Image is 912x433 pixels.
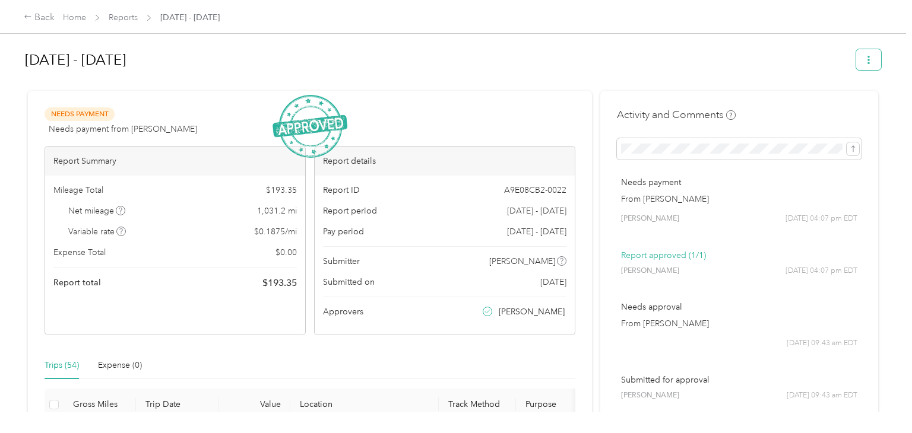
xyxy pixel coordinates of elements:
[64,389,136,421] th: Gross Miles
[323,276,375,288] span: Submitted on
[787,390,857,401] span: [DATE] 09:43 am EDT
[275,246,297,259] span: $ 0.00
[621,266,679,276] span: [PERSON_NAME]
[621,301,857,313] p: Needs approval
[323,225,364,238] span: Pay period
[266,184,297,196] span: $ 193.35
[257,205,297,217] span: 1,031.2 mi
[45,147,305,176] div: Report Summary
[68,225,126,238] span: Variable rate
[53,184,103,196] span: Mileage Total
[621,176,857,189] p: Needs payment
[262,276,297,290] span: $ 193.35
[25,46,848,74] h1: Jul 1 - 31, 2025
[24,11,55,25] div: Back
[621,249,857,262] p: Report approved (1/1)
[136,389,219,421] th: Trip Date
[439,389,516,421] th: Track Method
[507,225,566,238] span: [DATE] - [DATE]
[109,12,138,23] a: Reports
[489,255,555,268] span: [PERSON_NAME]
[621,390,679,401] span: [PERSON_NAME]
[315,147,575,176] div: Report details
[290,389,439,421] th: Location
[617,107,736,122] h4: Activity and Comments
[507,205,566,217] span: [DATE] - [DATE]
[49,123,197,135] span: Needs payment from [PERSON_NAME]
[219,389,290,421] th: Value
[53,246,106,259] span: Expense Total
[63,12,86,23] a: Home
[499,305,565,318] span: [PERSON_NAME]
[621,374,857,386] p: Submitted for approval
[621,214,679,224] span: [PERSON_NAME]
[540,276,566,288] span: [DATE]
[68,205,126,217] span: Net mileage
[98,359,142,372] div: Expense (0)
[786,214,857,224] span: [DATE] 04:07 pm EDT
[323,184,360,196] span: Report ID
[45,359,79,372] div: Trips (54)
[504,184,566,196] span: A9E08CB2-0022
[323,205,377,217] span: Report period
[845,367,912,433] iframe: Everlance-gr Chat Button Frame
[160,11,220,24] span: [DATE] - [DATE]
[621,317,857,330] p: From [PERSON_NAME]
[516,389,605,421] th: Purpose
[273,95,347,158] img: ApprovedStamp
[621,193,857,205] p: From [PERSON_NAME]
[53,276,101,289] span: Report total
[323,255,360,268] span: Submitter
[323,305,363,318] span: Approvers
[786,266,857,276] span: [DATE] 04:07 pm EDT
[787,338,857,349] span: [DATE] 09:43 am EDT
[254,225,297,238] span: $ 0.1875 / mi
[45,107,115,121] span: Needs Payment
